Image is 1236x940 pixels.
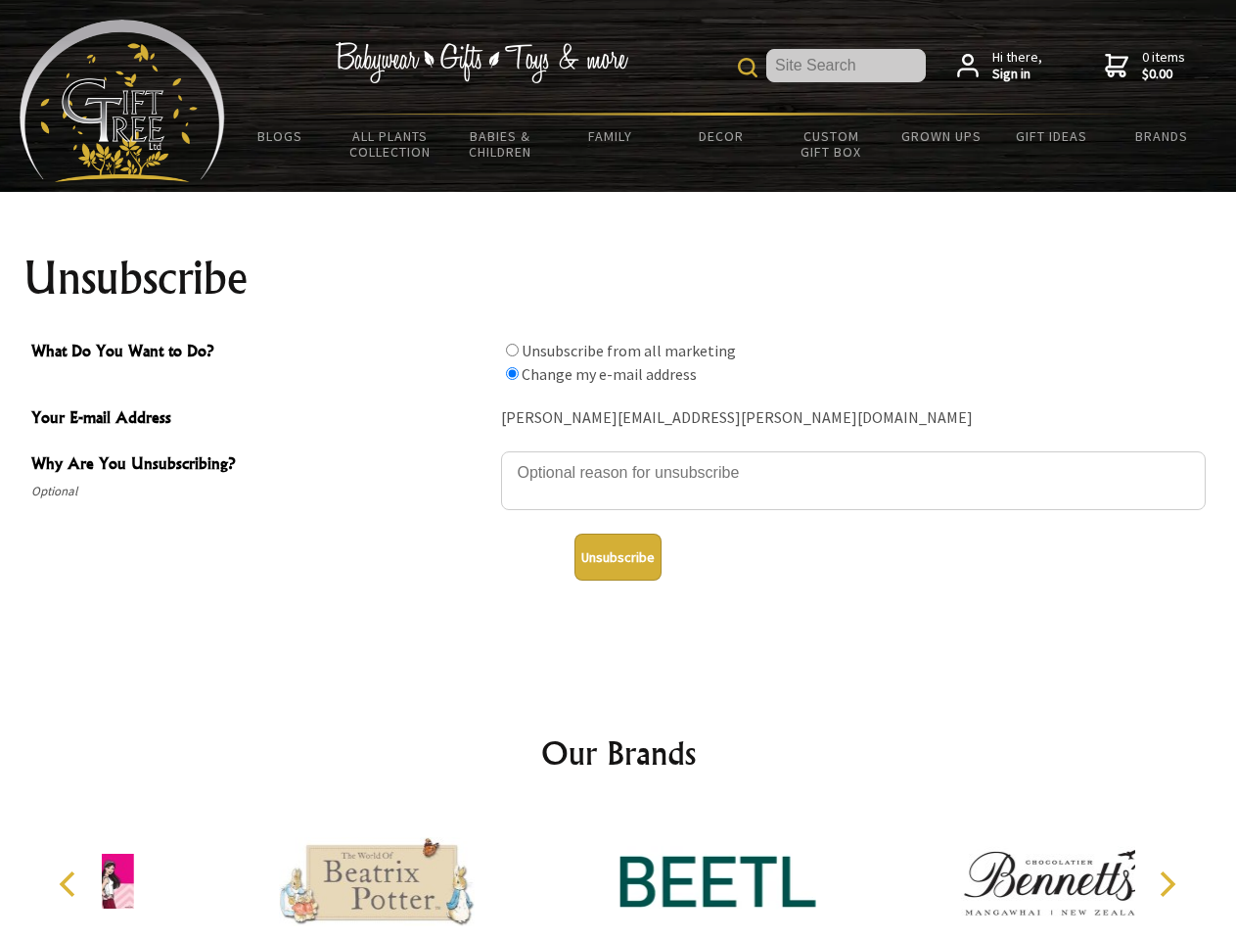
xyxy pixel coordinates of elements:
a: All Plants Collection [336,116,446,172]
strong: $0.00 [1142,66,1185,83]
h2: Our Brands [39,729,1198,776]
input: What Do You Want to Do? [506,344,519,356]
h1: Unsubscribe [23,255,1213,302]
a: Decor [665,116,776,157]
img: Babywear - Gifts - Toys & more [335,42,628,83]
img: Babyware - Gifts - Toys and more... [20,20,225,182]
label: Change my e-mail address [522,364,697,384]
button: Unsubscribe [574,534,662,581]
div: [PERSON_NAME][EMAIL_ADDRESS][PERSON_NAME][DOMAIN_NAME] [501,403,1206,434]
strong: Sign in [992,66,1042,83]
span: 0 items [1142,48,1185,83]
a: BLOGS [225,116,336,157]
a: Family [556,116,666,157]
span: Optional [31,480,491,503]
a: Custom Gift Box [776,116,887,172]
a: Grown Ups [886,116,996,157]
textarea: Why Are You Unsubscribing? [501,451,1206,510]
label: Unsubscribe from all marketing [522,341,736,360]
a: Brands [1107,116,1217,157]
span: What Do You Want to Do? [31,339,491,367]
button: Previous [49,863,92,906]
button: Next [1145,863,1188,906]
span: Hi there, [992,49,1042,83]
span: Why Are You Unsubscribing? [31,451,491,480]
img: product search [738,58,757,77]
a: Babies & Children [445,116,556,172]
a: 0 items$0.00 [1105,49,1185,83]
span: Your E-mail Address [31,405,491,434]
a: Gift Ideas [996,116,1107,157]
input: What Do You Want to Do? [506,367,519,380]
a: Hi there,Sign in [957,49,1042,83]
input: Site Search [766,49,926,82]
